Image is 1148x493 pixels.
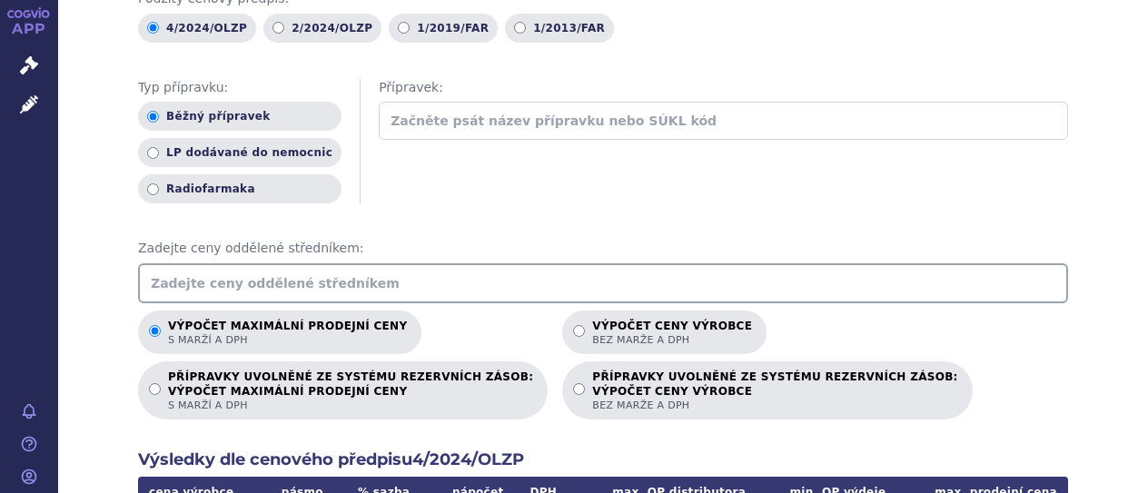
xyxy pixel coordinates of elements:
p: Výpočet ceny výrobce [592,320,752,347]
input: 4/2024/OLZP [147,22,159,34]
input: Výpočet ceny výrobcebez marže a DPH [573,325,585,337]
span: bez marže a DPH [592,333,752,347]
input: 1/2013/FAR [514,22,526,34]
label: 2/2024/OLZP [263,14,381,43]
label: 1/2013/FAR [505,14,614,43]
p: PŘÍPRAVKY UVOLNĚNÉ ZE SYSTÉMU REZERVNÍCH ZÁSOB: [168,370,533,412]
span: s marží a DPH [168,399,533,412]
label: Běžný přípravek [138,102,341,131]
span: Zadejte ceny oddělené středníkem: [138,240,1068,258]
span: s marží a DPH [168,333,407,347]
input: 2/2024/OLZP [272,22,284,34]
input: PŘÍPRAVKY UVOLNĚNÉ ZE SYSTÉMU REZERVNÍCH ZÁSOB:VÝPOČET MAXIMÁLNÍ PRODEJNÍ CENYs marží a DPH [149,383,161,395]
strong: VÝPOČET MAXIMÁLNÍ PRODEJNÍ CENY [168,384,533,399]
p: PŘÍPRAVKY UVOLNĚNÉ ZE SYSTÉMU REZERVNÍCH ZÁSOB: [592,370,957,412]
label: Radiofarmaka [138,174,341,203]
strong: VÝPOČET CENY VÝROBCE [592,384,957,399]
input: Výpočet maximální prodejní cenys marží a DPH [149,325,161,337]
input: LP dodávané do nemocnic [147,147,159,159]
input: PŘÍPRAVKY UVOLNĚNÉ ZE SYSTÉMU REZERVNÍCH ZÁSOB:VÝPOČET CENY VÝROBCEbez marže a DPH [573,383,585,395]
label: 4/2024/OLZP [138,14,256,43]
p: Výpočet maximální prodejní ceny [168,320,407,347]
label: LP dodávané do nemocnic [138,138,341,167]
input: 1/2019/FAR [398,22,410,34]
span: Přípravek: [379,79,1068,97]
input: Začněte psát název přípravku nebo SÚKL kód [379,102,1068,140]
input: Běžný přípravek [147,111,159,123]
h2: Výsledky dle cenového předpisu 4/2024/OLZP [138,449,1068,471]
label: 1/2019/FAR [389,14,498,43]
input: Radiofarmaka [147,183,159,195]
span: bez marže a DPH [592,399,957,412]
span: Typ přípravku: [138,79,341,97]
input: Zadejte ceny oddělené středníkem [138,263,1068,303]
